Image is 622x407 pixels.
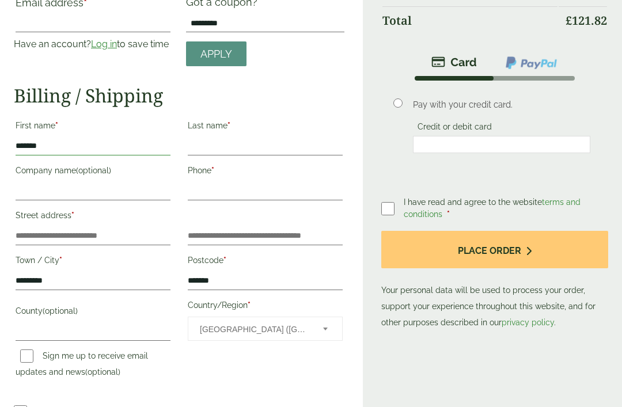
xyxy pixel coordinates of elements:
[431,55,477,69] img: stripe.png
[71,211,74,220] abbr: required
[188,117,343,137] label: Last name
[16,252,170,272] label: Town / City
[566,13,607,28] bdi: 121.82
[200,317,308,341] span: United Kingdom (UK)
[381,231,608,330] p: Your personal data will be used to process your order, support your experience throughout this we...
[413,98,591,111] p: Pay with your credit card.
[85,367,120,376] span: (optional)
[59,256,62,265] abbr: required
[413,122,496,135] label: Credit or debit card
[16,162,170,182] label: Company name
[211,166,214,175] abbr: required
[223,256,226,265] abbr: required
[502,318,554,327] a: privacy policy
[505,55,558,70] img: ppcp-gateway.png
[382,6,557,35] th: Total
[14,37,172,51] p: Have an account? to save time
[188,252,343,272] label: Postcode
[404,197,581,219] span: I have read and agree to the website
[566,13,572,28] span: £
[20,349,33,363] input: Sign me up to receive email updates and news(optional)
[227,121,230,130] abbr: required
[248,301,251,310] abbr: required
[16,207,170,227] label: Street address
[447,210,450,219] abbr: required
[43,306,78,315] span: (optional)
[188,162,343,182] label: Phone
[55,121,58,130] abbr: required
[76,166,111,175] span: (optional)
[416,139,587,150] iframe: Secure card payment input frame
[188,297,343,317] label: Country/Region
[91,39,117,50] a: Log in
[16,303,170,322] label: County
[16,117,170,137] label: First name
[16,351,148,380] label: Sign me up to receive email updates and news
[14,85,344,106] h2: Billing / Shipping
[200,48,232,60] span: Apply
[186,41,246,66] a: Apply
[188,317,343,341] span: Country/Region
[381,231,608,268] button: Place order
